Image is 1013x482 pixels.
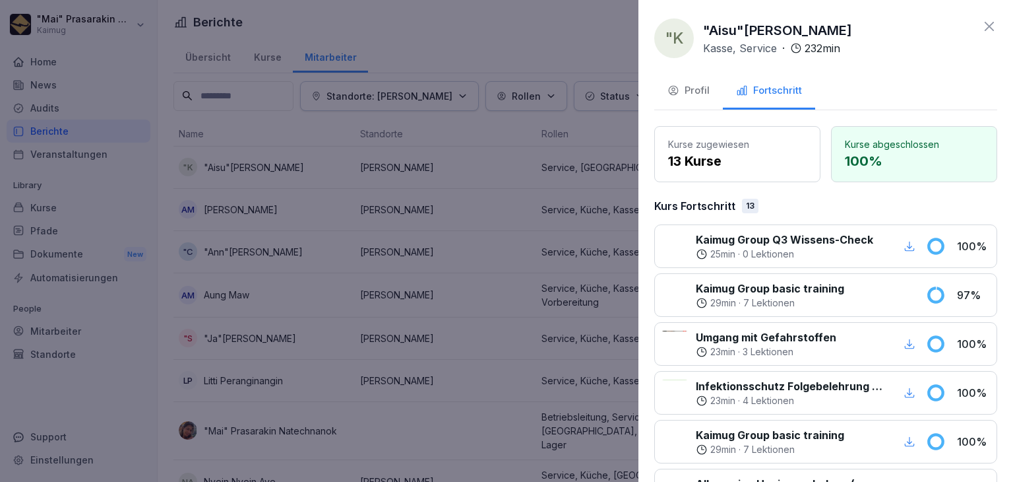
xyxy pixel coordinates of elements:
[696,232,873,248] p: Kaimug Group Q3 Wissens-Check
[845,137,983,151] p: Kurse abgeschlossen
[710,394,735,407] p: 23 min
[668,151,807,171] p: 13 Kurse
[957,434,990,450] p: 100 %
[696,281,844,296] p: Kaimug Group basic training
[710,443,736,456] p: 29 min
[957,336,990,352] p: 100 %
[696,394,885,407] div: ·
[710,345,735,359] p: 23 min
[696,329,836,345] p: Umgang mit Gefahrstoffen
[703,40,777,56] p: Kasse, Service
[703,20,852,40] p: "Aisu"[PERSON_NAME]
[742,199,758,213] div: 13
[723,74,815,110] button: Fortschritt
[743,248,794,261] p: 0 Lektionen
[654,74,723,110] button: Profil
[654,198,735,214] p: Kurs Fortschritt
[957,385,990,401] p: 100 %
[743,296,795,310] p: 7 Lektionen
[743,443,795,456] p: 7 Lektionen
[668,137,807,151] p: Kurse zugewiesen
[845,151,983,171] p: 100 %
[696,248,873,261] div: ·
[696,443,844,456] div: ·
[696,378,885,394] p: Infektionsschutz Folgebelehrung (nach §43 IfSG)
[696,345,836,359] div: ·
[710,248,735,261] p: 25 min
[696,296,844,310] div: ·
[696,427,844,443] p: Kaimug Group basic training
[736,83,802,98] div: Fortschritt
[743,345,793,359] p: 3 Lektionen
[743,394,794,407] p: 4 Lektionen
[667,83,710,98] div: Profil
[703,40,840,56] div: ·
[957,238,990,254] p: 100 %
[710,296,736,310] p: 29 min
[654,18,694,58] div: "K
[805,40,840,56] p: 232 min
[957,287,990,303] p: 97 %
